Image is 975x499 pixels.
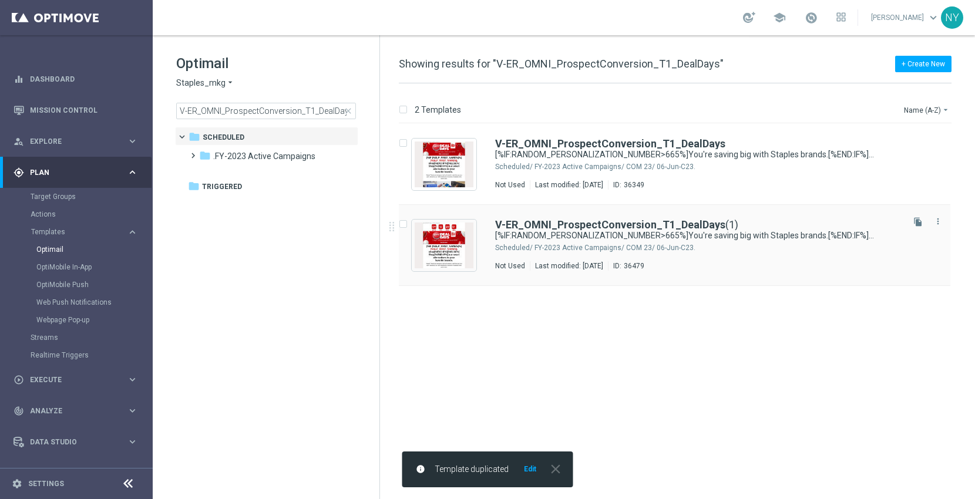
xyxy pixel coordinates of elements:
[624,261,644,271] div: 36479
[895,56,952,72] button: + Create New
[344,106,353,116] span: close
[495,180,525,190] div: Not Used
[870,9,941,26] a: [PERSON_NAME]keyboard_arrow_down
[927,11,940,24] span: keyboard_arrow_down
[933,217,943,226] i: more_vert
[30,95,138,126] a: Mission Control
[13,106,139,115] button: Mission Control
[415,141,473,187] img: 36349.jpeg
[14,406,127,416] div: Analyze
[30,169,127,176] span: Plan
[30,376,127,383] span: Execute
[36,241,152,258] div: Optimail
[14,375,24,385] i: play_circle_outline
[14,95,138,126] div: Mission Control
[31,188,152,205] div: Target Groups
[127,405,138,416] i: keyboard_arrow_right
[127,167,138,178] i: keyboard_arrow_right
[608,261,644,271] div: ID:
[941,6,963,29] div: NY
[495,139,725,149] a: V-ER_OMNI_ProspectConversion_T1_DealDays
[36,245,122,254] a: Optimail
[31,205,152,223] div: Actions
[31,223,152,329] div: Templates
[523,464,538,474] button: Edit
[36,311,152,329] div: Webpage Pop-up
[36,280,122,289] a: OptiMobile Push
[415,104,461,115] p: 2 Templates
[495,261,525,271] div: Not Used
[387,205,973,286] div: Press SPACE to select this row.
[13,406,139,416] button: track_changes Analyze keyboard_arrow_right
[14,437,127,447] div: Data Studio
[13,375,139,385] button: play_circle_outline Execute keyboard_arrow_right
[176,103,356,119] input: Search Template
[176,77,226,89] span: Staples_mkg
[495,149,874,160] a: [%IF:RANDOM_PERSONALIZATION_NUMBER>665%]You're saving big with Staples brands.[%END:IF%][%[DEMOGR...
[530,180,608,190] div: Last modified: [DATE]
[213,151,315,161] span: .FY-2023 Active Campaigns
[28,480,64,487] a: Settings
[14,136,127,147] div: Explore
[36,294,152,311] div: Web Push Notifications
[14,63,138,95] div: Dashboard
[932,214,944,228] button: more_vert
[176,77,235,89] button: Staples_mkg arrow_drop_down
[13,437,139,447] button: Data Studio keyboard_arrow_right
[14,457,138,488] div: Optibot
[36,276,152,294] div: OptiMobile Push
[495,230,901,241] div: [%IF:RANDOM_PERSONALIZATION_NUMBER>665%]You're saving big with Staples brands.[%END:IF%][%ELSEIF:...
[495,218,725,231] b: V-ER_OMNI_ProspectConversion_T1_DealDays
[30,457,123,488] a: Optibot
[530,261,608,271] div: Last modified: [DATE]
[495,162,533,171] div: Scheduled/
[415,222,473,268] img: 36479.jpeg
[30,439,127,446] span: Data Studio
[13,168,139,177] div: gps_fixed Plan keyboard_arrow_right
[30,63,138,95] a: Dashboard
[903,103,952,117] button: Name (A-Z)arrow_drop_down
[549,461,564,477] i: close
[14,375,127,385] div: Execute
[547,464,564,474] button: close
[910,214,926,230] button: file_copy
[176,54,356,73] h1: Optimail
[199,150,211,161] i: folder
[14,406,24,416] i: track_changes
[31,329,152,346] div: Streams
[624,180,644,190] div: 36349
[13,137,139,146] button: person_search Explore keyboard_arrow_right
[226,77,235,89] i: arrow_drop_down
[435,464,509,474] span: Template duplicated
[36,298,122,307] a: Web Push Notifications
[31,333,122,342] a: Streams
[495,243,533,252] div: Scheduled/
[31,227,139,237] div: Templates keyboard_arrow_right
[941,105,950,114] i: arrow_drop_down
[127,136,138,147] i: keyboard_arrow_right
[127,227,138,238] i: keyboard_arrow_right
[773,11,786,24] span: school
[30,407,127,414] span: Analyze
[31,350,122,360] a: Realtime Triggers
[12,478,22,489] i: settings
[31,228,127,235] div: Templates
[188,180,200,192] i: folder
[30,138,127,145] span: Explore
[399,58,724,70] span: Showing results for "V-ER_OMNI_ProspectConversion_T1_DealDays"
[495,230,874,241] a: [%IF:RANDOM_PERSONALIZATION_NUMBER>665%]You're saving big with Staples brands.[%END:IF%][%[DEMOGR...
[13,75,139,84] button: equalizer Dashboard
[608,180,644,190] div: ID:
[534,243,901,252] div: Scheduled/.FY-2023 Active Campaigns/COM 23/06-Jun-C23
[31,346,152,364] div: Realtime Triggers
[36,258,152,276] div: OptiMobile In-App
[534,162,901,171] div: Scheduled/.FY-2023 Active Campaigns/COM 23/06-Jun-C23
[127,436,138,447] i: keyboard_arrow_right
[416,464,426,474] i: info
[31,228,115,235] span: Templates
